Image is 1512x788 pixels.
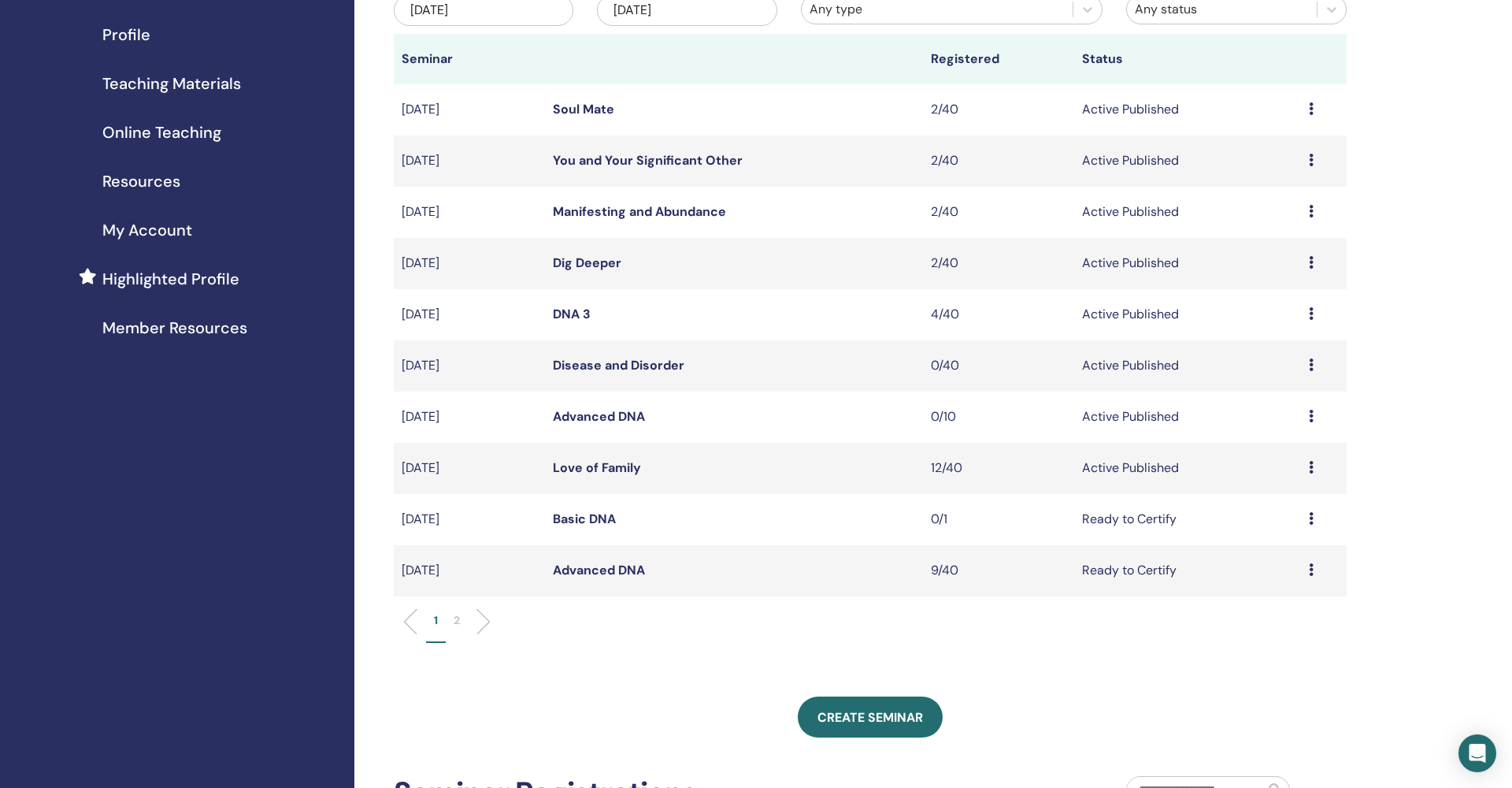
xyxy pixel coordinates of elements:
p: 1 [434,612,438,629]
td: Ready to Certify [1074,494,1301,545]
th: Seminar [394,34,545,84]
a: Disease and Disorder [553,357,684,374]
td: [DATE] [394,136,545,187]
td: Active Published [1074,238,1301,289]
p: 2 [454,612,460,629]
a: You and Your Significant Other [553,152,743,169]
td: 0/1 [923,494,1074,545]
td: Active Published [1074,187,1301,238]
td: [DATE] [394,84,545,136]
td: Active Published [1074,340,1301,392]
td: 12/40 [923,443,1074,494]
td: 0/10 [923,392,1074,443]
div: Open Intercom Messenger [1458,734,1496,772]
td: Active Published [1074,392,1301,443]
td: 2/40 [923,238,1074,289]
span: Resources [102,169,180,193]
td: [DATE] [394,289,545,340]
td: [DATE] [394,494,545,545]
span: Member Resources [102,316,247,340]
a: DNA 3 [553,306,591,322]
td: Active Published [1074,289,1301,340]
a: Create seminar [798,697,943,738]
span: Create seminar [817,709,923,726]
td: 2/40 [923,187,1074,238]
a: Soul Mate [553,101,614,117]
td: 2/40 [923,136,1074,187]
th: Status [1074,34,1301,84]
td: 4/40 [923,289,1074,340]
td: 9/40 [923,545,1074,597]
a: Manifesting and Abundance [553,203,726,220]
a: Love of Family [553,459,641,476]
td: [DATE] [394,238,545,289]
span: Profile [102,23,150,46]
span: Online Teaching [102,121,221,144]
td: Active Published [1074,136,1301,187]
span: My Account [102,218,192,242]
td: Active Published [1074,84,1301,136]
td: [DATE] [394,187,545,238]
td: Active Published [1074,443,1301,494]
td: Ready to Certify [1074,545,1301,597]
a: Advanced DNA [553,408,645,425]
a: Advanced DNA [553,562,645,578]
th: Registered [923,34,1074,84]
td: 0/40 [923,340,1074,392]
span: Teaching Materials [102,72,241,95]
span: Highlighted Profile [102,267,239,291]
a: Basic DNA [553,511,616,527]
a: Dig Deeper [553,255,621,271]
td: [DATE] [394,392,545,443]
td: [DATE] [394,545,545,597]
td: [DATE] [394,443,545,494]
td: 2/40 [923,84,1074,136]
td: [DATE] [394,340,545,392]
